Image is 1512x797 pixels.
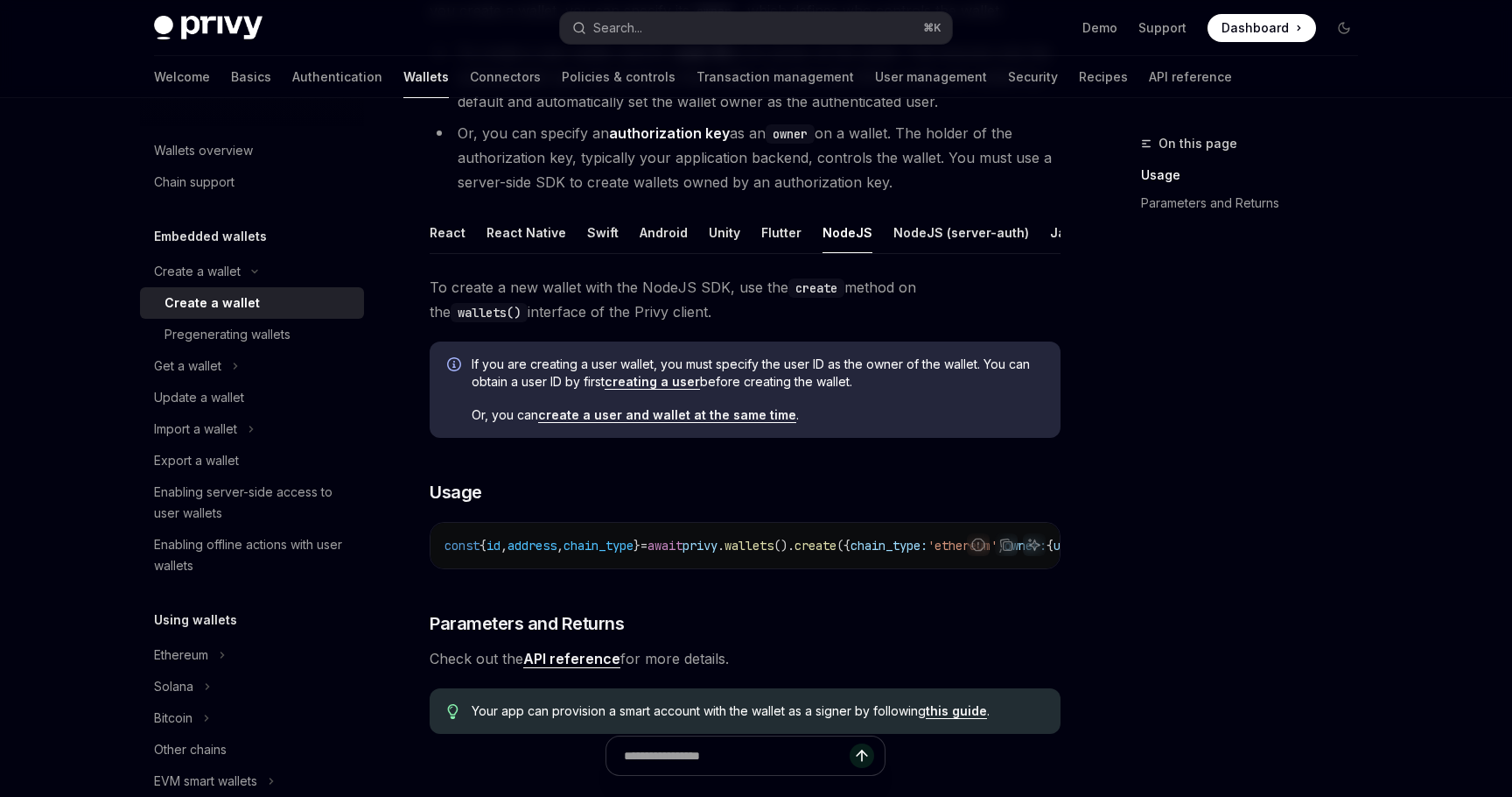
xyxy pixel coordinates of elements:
[140,319,364,350] a: Pregenerating wallets
[140,445,364,476] a: Export a wallet
[140,287,364,319] a: Create a wallet
[538,407,796,423] a: create a user and wallet at the same time
[1053,538,1109,554] span: user_id:
[593,18,642,39] div: Search...
[624,737,850,775] input: Ask a question...
[850,538,927,554] span: chain_type:
[472,356,1043,391] span: If you are creating a user wallet, you must specify the user ID as the owner of the wallet. You c...
[605,374,700,390] a: creating a user
[154,356,221,377] div: Get a wallet
[154,534,353,576] div: Enabling offline actions with user wallets
[140,702,364,734] button: Toggle Bitcoin section
[836,538,850,554] span: ({
[140,350,364,382] button: Toggle Get a wallet section
[507,538,556,554] span: address
[430,480,482,504] span: Usage
[430,646,1060,671] span: Check out the for more details.
[682,538,717,554] span: privy
[231,56,271,98] a: Basics
[154,419,237,440] div: Import a wallet
[154,645,208,666] div: Ethereum
[1221,19,1289,37] span: Dashboard
[1207,14,1316,42] a: Dashboard
[587,212,619,253] button: Swift
[1158,133,1237,154] span: On this page
[154,771,257,792] div: EVM smart wallets
[717,538,724,554] span: .
[1079,56,1128,98] a: Recipes
[140,734,364,765] a: Other chains
[486,538,500,554] span: id
[1008,56,1058,98] a: Security
[633,538,640,554] span: }
[875,56,987,98] a: User management
[893,212,1029,253] button: NodeJS (server-auth)
[430,275,1060,324] span: To create a new wallet with the NodeJS SDK, use the method on the interface of the Privy client.
[470,56,541,98] a: Connectors
[447,357,465,375] svg: Info
[154,676,193,697] div: Solana
[140,135,364,166] a: Wallets overview
[523,650,620,668] a: API reference
[154,172,234,193] div: Chain support
[140,476,364,529] a: Enabling server-side access to user wallets
[1082,19,1117,37] a: Demo
[1046,538,1053,554] span: {
[154,482,353,524] div: Enabling server-side access to user wallets
[640,212,688,253] button: Android
[154,610,237,631] h5: Using wallets
[479,538,486,554] span: {
[1330,14,1358,42] button: Toggle dark mode
[164,293,260,314] div: Create a wallet
[140,529,364,582] a: Enabling offline actions with user wallets
[154,261,241,282] div: Create a wallet
[154,739,227,760] div: Other chains
[154,387,244,408] div: Update a wallet
[696,56,854,98] a: Transaction management
[822,212,872,253] button: NodeJS
[1138,19,1186,37] a: Support
[500,538,507,554] span: ,
[1141,161,1372,189] a: Usage
[709,212,740,253] button: Unity
[560,12,952,44] button: Open search
[430,212,465,253] button: React
[403,56,449,98] a: Wallets
[1149,56,1232,98] a: API reference
[794,538,836,554] span: create
[140,413,364,445] button: Toggle Import a wallet section
[647,538,682,554] span: await
[766,124,815,144] code: owner
[154,708,192,729] div: Bitcoin
[444,538,479,554] span: const
[724,538,773,554] span: wallets
[164,324,290,345] div: Pregenerating wallets
[773,538,794,554] span: ().
[140,382,364,413] a: Update a wallet
[995,533,1018,556] button: Copy the contents from the code block
[486,212,566,253] button: React Native
[562,56,675,98] a: Policies & controls
[154,450,239,471] div: Export a wallet
[609,124,730,142] strong: authorization key
[430,611,624,636] span: Parameters and Returns
[140,671,364,702] button: Toggle Solana section
[923,21,941,35] span: ⌘ K
[472,702,1043,720] span: Your app can provision a smart account with the wallet as a signer by following .
[640,538,647,554] span: =
[967,533,990,556] button: Report incorrect code
[430,121,1060,194] li: Or, you can specify an as an on a wallet. The holder of the authorization key, typically your app...
[140,639,364,671] button: Toggle Ethereum section
[140,765,364,797] button: Toggle EVM smart wallets section
[140,166,364,198] a: Chain support
[154,56,210,98] a: Welcome
[472,406,1043,424] span: Or, you can .
[926,703,987,719] a: this guide
[1023,533,1046,556] button: Ask AI
[563,538,633,554] span: chain_type
[1141,189,1372,217] a: Parameters and Returns
[788,279,844,298] code: create
[451,303,528,322] code: wallets()
[850,744,874,768] button: Send message
[761,212,801,253] button: Flutter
